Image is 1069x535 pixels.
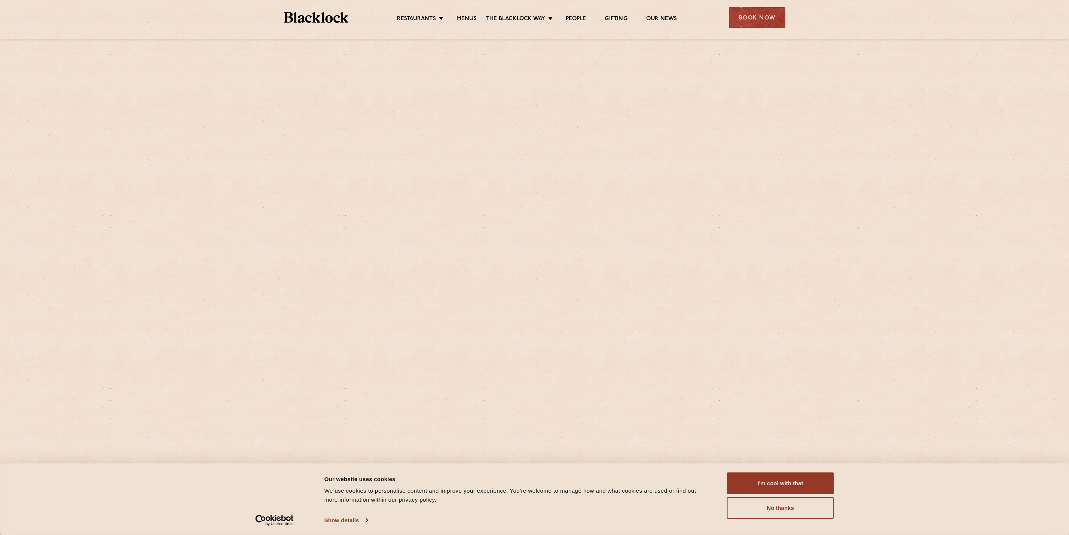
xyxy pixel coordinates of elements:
a: Menus [456,15,477,24]
a: Gifting [605,15,627,24]
img: BL_Textured_Logo-footer-cropped.svg [284,12,349,23]
div: Book Now [729,7,785,28]
a: Our News [646,15,677,24]
a: Usercentrics Cookiebot - opens in a new window [242,515,307,526]
button: I'm cool with that [727,472,834,494]
button: No thanks [727,497,834,519]
div: We use cookies to personalise content and improve your experience. You're welcome to manage how a... [324,486,710,504]
a: Restaurants [397,15,436,24]
div: Our website uses cookies [324,474,710,483]
a: The Blacklock Way [486,15,545,24]
a: People [566,15,586,24]
a: Show details [324,515,368,526]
